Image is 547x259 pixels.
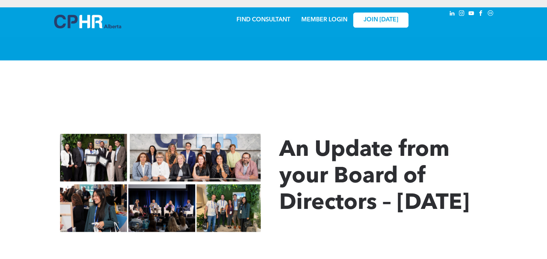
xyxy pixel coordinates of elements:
a: instagram [458,9,466,19]
span: An Update from your Board of Directors – [DATE] [279,139,470,214]
a: FIND CONSULTANT [236,17,290,23]
a: youtube [467,9,476,19]
a: facebook [477,9,485,19]
a: MEMBER LOGIN [301,17,347,23]
img: A blue and white logo for cp alberta [54,15,121,28]
span: JOIN [DATE] [364,17,398,24]
a: Social network [487,9,495,19]
a: linkedin [448,9,456,19]
a: JOIN [DATE] [353,13,409,28]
